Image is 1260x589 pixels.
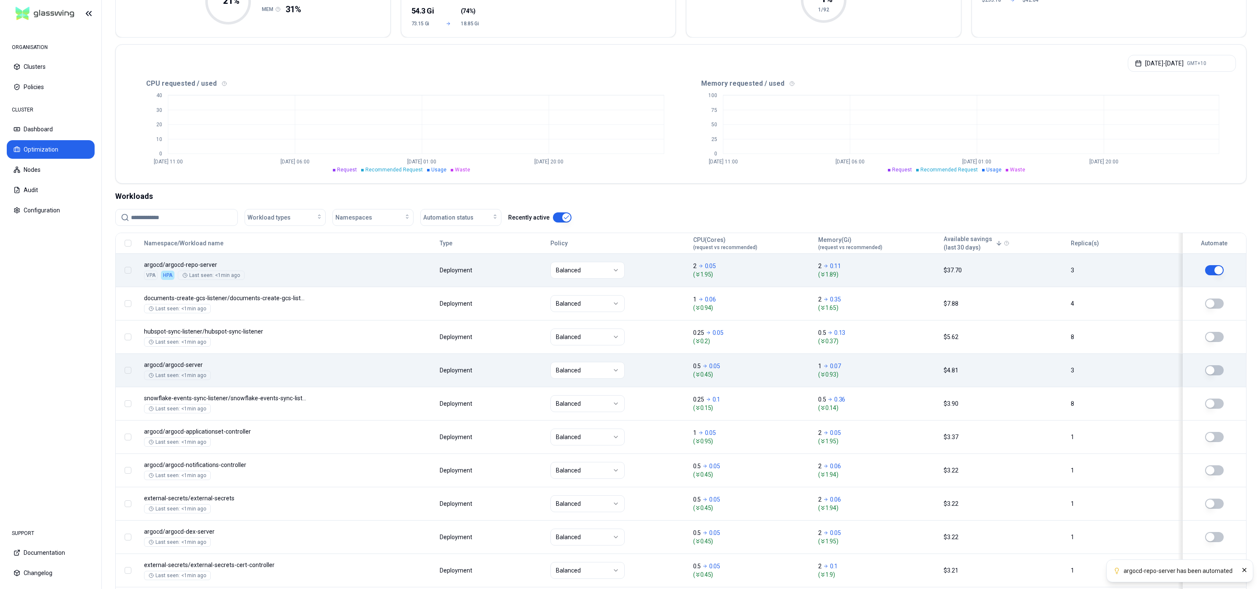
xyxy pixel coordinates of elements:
[262,6,275,13] h1: MEM
[1113,567,1233,575] div: argocd-repo-server has been automated
[144,527,306,536] p: argocd-dex-server
[1205,265,1224,275] button: This workload cannot be automated, because HPA is applied or managed by Gitops.
[337,167,357,173] span: Request
[144,261,306,269] p: argocd-repo-server
[705,262,716,270] p: 0.05
[818,236,882,251] div: Memory(Gi)
[144,235,223,252] button: Namespace/Workload name
[1071,235,1099,252] button: Replica(s)
[144,361,306,369] p: argocd-server
[156,92,162,98] tspan: 40
[693,529,701,537] p: 0.5
[440,399,474,408] div: Deployment
[1071,399,1173,408] div: 8
[693,562,701,570] p: 0.5
[7,101,95,118] div: CLUSTER
[550,239,686,247] div: Policy
[126,79,681,89] div: CPU requested / used
[944,566,1064,575] div: $3.21
[1089,159,1118,165] tspan: [DATE] 20:00
[440,466,474,475] div: Deployment
[1071,466,1173,475] div: 1
[713,328,724,337] p: 0.05
[709,362,720,370] p: 0.05
[693,328,704,337] p: 0.25
[440,299,474,308] div: Deployment
[944,266,1064,274] div: $37.70
[1239,560,1249,582] button: Close
[115,190,1246,202] div: Workloads
[693,262,697,270] p: 2
[693,429,697,437] p: 1
[144,461,306,469] p: argocd-notifications-controller
[830,529,841,537] p: 0.05
[693,362,701,370] p: 0.5
[7,201,95,220] button: Configuration
[440,433,474,441] div: Deployment
[714,151,717,157] tspan: 0
[144,271,158,280] div: VPA
[245,209,326,226] button: Workload types
[709,529,720,537] p: 0.05
[944,399,1064,408] div: $3.90
[508,214,550,220] label: Recently active
[986,167,1001,173] span: Usage
[411,20,436,27] span: 73.15 Gi
[149,572,206,579] div: Last seen: <1min ago
[149,539,206,546] div: Last seen: <1min ago
[818,495,822,504] p: 2
[818,562,822,570] p: 2
[161,271,174,280] div: HPA is enabled on both CPU and Memory, this workload cannot be optimised.
[709,462,720,470] p: 0.05
[708,92,717,98] tspan: 100
[144,561,306,569] p: external-secrets-cert-controller
[818,395,826,404] p: 0.5
[818,235,882,252] button: Memory(Gi)(request vs recommended)
[693,337,811,345] span: ( 0.2 )
[818,529,822,537] p: 2
[693,270,811,279] span: ( 1.95 )
[1071,333,1173,341] div: 8
[709,562,720,570] p: 0.05
[818,244,882,251] span: (request vs recommended)
[149,405,206,412] div: Last seen: <1min ago
[693,570,811,579] span: ( 0.45 )
[944,466,1064,475] div: $3.22
[1071,433,1173,441] div: 1
[1071,566,1173,575] div: 1
[835,159,865,165] tspan: [DATE] 06:00
[693,244,757,251] span: (request vs recommended)
[834,328,845,337] p: 0.13
[149,472,206,479] div: Last seen: <1min ago
[705,429,716,437] p: 0.05
[182,272,240,279] div: Last seen: <1min ago
[830,262,841,270] p: 0.11
[440,533,474,541] div: Deployment
[156,107,162,113] tspan: 30
[944,499,1064,508] div: $3.22
[286,3,301,15] span: 31%
[818,370,936,379] span: ( 0.93 )
[944,366,1064,375] div: $4.81
[693,295,697,304] p: 1
[440,333,474,341] div: Deployment
[7,120,95,138] button: Dashboard
[818,504,936,512] span: ( 1.94 )
[834,395,845,404] p: 0.36
[818,429,822,437] p: 2
[920,167,978,173] span: Recommended Request
[7,525,95,542] div: SUPPORT
[1071,299,1173,308] div: 4
[154,159,183,165] tspan: [DATE] 11:00
[149,439,206,445] div: Last seen: <1min ago
[1071,499,1173,508] div: 1
[12,4,78,24] img: GlassWing
[818,462,822,470] p: 2
[7,543,95,562] button: Documentation
[693,495,701,504] p: 0.5
[693,236,757,251] div: CPU(Cores)
[7,78,95,96] button: Policies
[830,495,841,504] p: 0.06
[818,404,936,412] span: ( 0.14 )
[693,304,811,312] span: ( 0.94 )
